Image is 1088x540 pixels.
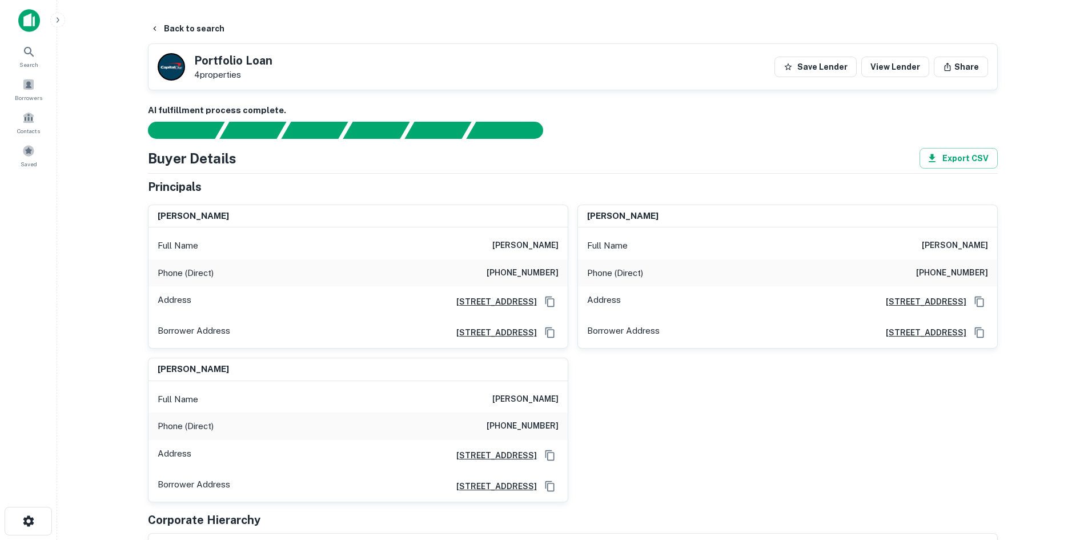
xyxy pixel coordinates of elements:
h6: [PHONE_NUMBER] [487,419,559,433]
span: Saved [21,159,37,169]
span: Borrowers [15,93,42,102]
div: Sending borrower request to AI... [134,122,220,139]
span: Search [19,60,38,69]
button: Copy Address [971,324,988,341]
h6: [PERSON_NAME] [922,239,988,253]
span: Contacts [17,126,40,135]
a: View Lender [861,57,929,77]
h6: AI fulfillment process complete. [148,104,998,117]
p: Phone (Direct) [158,266,214,280]
p: Full Name [587,239,628,253]
a: [STREET_ADDRESS] [447,295,537,308]
p: Phone (Direct) [587,266,643,280]
button: Back to search [146,18,229,39]
button: Share [934,57,988,77]
a: Search [3,41,54,71]
img: capitalize-icon.png [18,9,40,32]
p: Phone (Direct) [158,419,214,433]
h4: Buyer Details [148,148,236,169]
h6: [PERSON_NAME] [587,210,659,223]
p: Full Name [158,393,198,406]
a: [STREET_ADDRESS] [877,295,966,308]
button: Copy Address [541,324,559,341]
a: Contacts [3,107,54,138]
div: Documents found, AI parsing details... [281,122,348,139]
div: AI fulfillment process complete. [467,122,557,139]
iframe: Chat Widget [1031,449,1088,503]
h6: [PERSON_NAME] [158,363,229,376]
div: Your request is received and processing... [219,122,286,139]
p: Borrower Address [158,324,230,341]
h5: Corporate Hierarchy [148,511,260,529]
button: Copy Address [541,478,559,495]
p: Address [158,293,191,310]
div: Principals found, still searching for contact information. This may take time... [404,122,471,139]
a: Saved [3,140,54,171]
button: Copy Address [541,447,559,464]
a: [STREET_ADDRESS] [447,326,537,339]
a: [STREET_ADDRESS] [877,326,966,339]
p: Borrower Address [158,478,230,495]
h6: [PERSON_NAME] [492,239,559,253]
h6: [PERSON_NAME] [158,210,229,223]
a: Borrowers [3,74,54,105]
div: Principals found, AI now looking for contact information... [343,122,409,139]
button: Save Lender [774,57,857,77]
button: Export CSV [920,148,998,169]
a: [STREET_ADDRESS] [447,480,537,493]
a: [STREET_ADDRESS] [447,449,537,462]
p: Borrower Address [587,324,660,341]
h6: [PHONE_NUMBER] [916,266,988,280]
h6: [PHONE_NUMBER] [487,266,559,280]
h5: Principals [148,178,202,195]
button: Copy Address [971,293,988,310]
p: Address [587,293,621,310]
h5: Portfolio Loan [194,55,272,66]
p: Full Name [158,239,198,253]
p: 4 properties [194,70,272,80]
p: Address [158,447,191,464]
h6: [PERSON_NAME] [492,393,559,406]
button: Copy Address [541,293,559,310]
